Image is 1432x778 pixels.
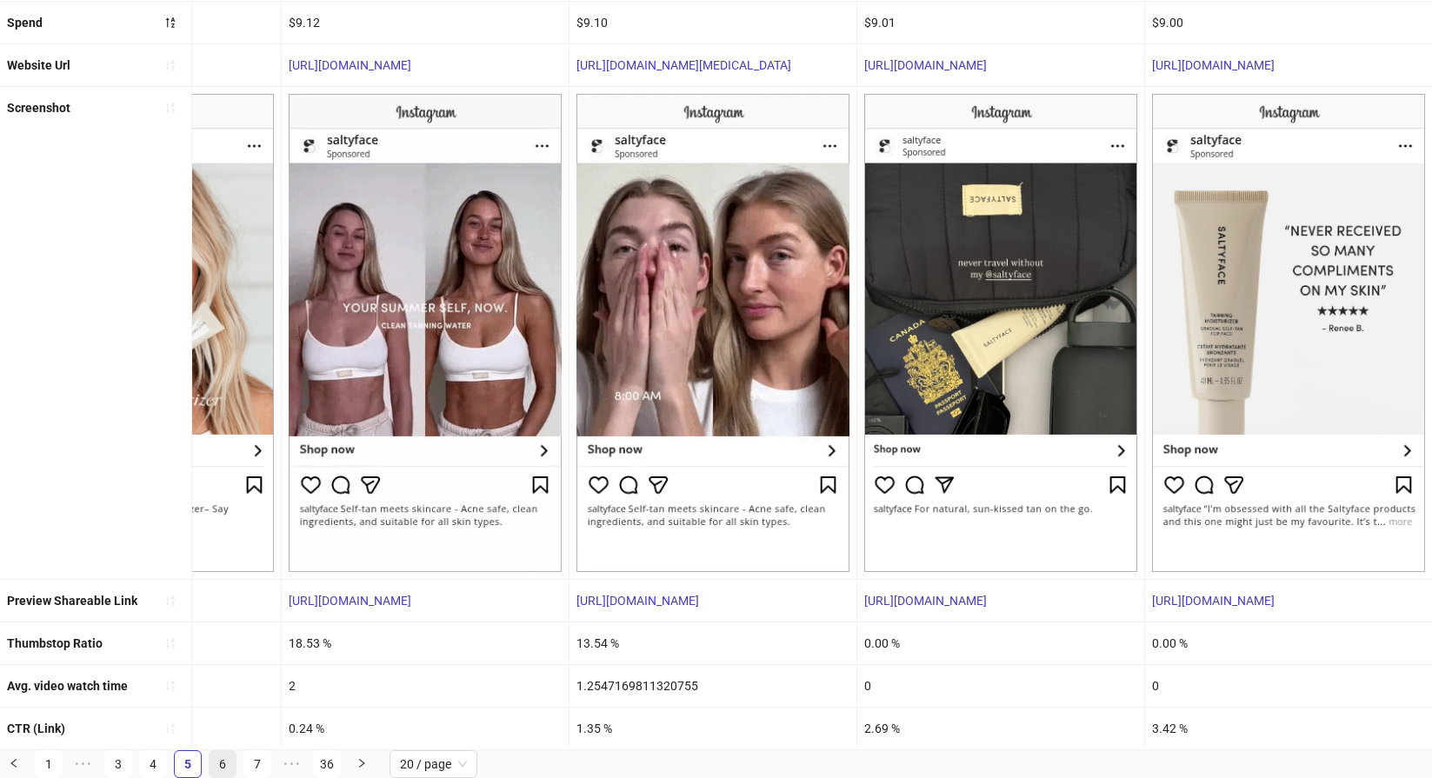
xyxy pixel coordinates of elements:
[70,750,97,778] li: Previous 5 Pages
[7,16,43,30] b: Spend
[1145,2,1432,43] div: $9.00
[105,751,131,777] a: 3
[7,636,103,650] b: Thumbstop Ratio
[857,2,1144,43] div: $9.01
[9,758,19,768] span: left
[313,750,341,778] li: 36
[569,2,856,43] div: $9.10
[576,58,791,72] a: [URL][DOMAIN_NAME][MEDICAL_DATA]
[282,622,569,664] div: 18.53 %
[348,750,376,778] button: right
[140,751,166,777] a: 4
[569,708,856,749] div: 1.35 %
[7,594,137,608] b: Preview Shareable Link
[175,751,201,777] a: 5
[576,594,699,608] a: [URL][DOMAIN_NAME]
[348,750,376,778] li: Next Page
[289,94,562,572] img: Screenshot 120227835049620395
[210,751,236,777] a: 6
[390,750,477,778] div: Page Size
[282,2,569,43] div: $9.12
[70,750,97,778] span: •••
[209,750,236,778] li: 6
[569,622,856,664] div: 13.54 %
[244,751,270,777] a: 7
[400,751,467,777] span: 20 / page
[289,594,411,608] a: [URL][DOMAIN_NAME]
[1152,594,1275,608] a: [URL][DOMAIN_NAME]
[864,58,987,72] a: [URL][DOMAIN_NAME]
[278,750,306,778] span: •••
[356,758,367,768] span: right
[1145,622,1432,664] div: 0.00 %
[164,637,177,649] span: sort-ascending
[1152,58,1275,72] a: [URL][DOMAIN_NAME]
[7,679,128,693] b: Avg. video watch time
[576,94,849,572] img: Screenshot 120227337672750395
[164,59,177,71] span: sort-ascending
[282,665,569,707] div: 2
[164,680,177,692] span: sort-ascending
[1145,665,1432,707] div: 0
[864,594,987,608] a: [URL][DOMAIN_NAME]
[1152,94,1425,572] img: Screenshot 120227465091230395
[278,750,306,778] li: Next 5 Pages
[174,750,202,778] li: 5
[314,751,340,777] a: 36
[7,721,65,735] b: CTR (Link)
[164,595,177,607] span: sort-ascending
[857,665,1144,707] div: 0
[35,750,63,778] li: 1
[164,17,177,29] span: sort-descending
[104,750,132,778] li: 3
[857,622,1144,664] div: 0.00 %
[282,708,569,749] div: 0.24 %
[289,58,411,72] a: [URL][DOMAIN_NAME]
[7,101,70,115] b: Screenshot
[1145,708,1432,749] div: 3.42 %
[857,708,1144,749] div: 2.69 %
[139,750,167,778] li: 4
[164,102,177,114] span: sort-ascending
[36,751,62,777] a: 1
[569,665,856,707] div: 1.2547169811320755
[243,750,271,778] li: 7
[7,58,70,72] b: Website Url
[864,94,1137,572] img: Screenshot 120225500307000395
[164,722,177,735] span: sort-ascending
